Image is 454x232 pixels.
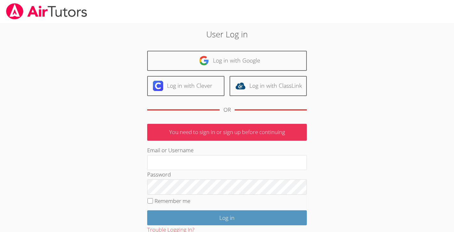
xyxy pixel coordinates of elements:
div: OR [223,105,231,115]
p: You need to sign in or sign up before continuing [147,124,307,141]
label: Password [147,171,171,178]
img: google-logo-50288ca7cdecda66e5e0955fdab243c47b7ad437acaf1139b6f446037453330a.svg [199,56,209,66]
a: Log in with ClassLink [230,76,307,96]
label: Email or Username [147,146,193,154]
label: Remember me [155,197,190,205]
img: classlink-logo-d6bb404cc1216ec64c9a2012d9dc4662098be43eaf13dc465df04b49fa7ab582.svg [235,81,246,91]
img: airtutors_banner-c4298cdbf04f3fff15de1276eac7730deb9818008684d7c2e4769d2f7ddbe033.png [5,3,88,19]
a: Log in with Google [147,51,307,71]
h2: User Log in [104,28,350,40]
input: Log in [147,210,307,225]
img: clever-logo-6eab21bc6e7a338710f1a6ff85c0baf02591cd810cc4098c63d3a4b26e2feb20.svg [153,81,163,91]
a: Log in with Clever [147,76,224,96]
